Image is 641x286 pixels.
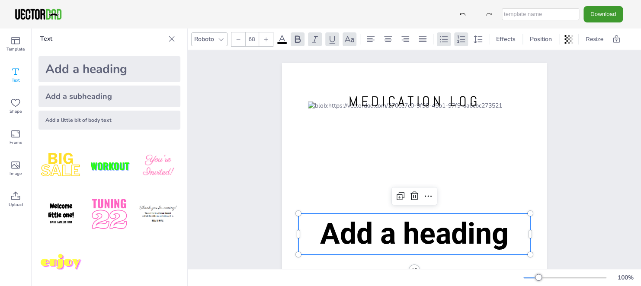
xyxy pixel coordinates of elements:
button: Download [583,6,623,22]
img: K4iXMrW.png [135,192,180,237]
span: Frame [10,139,22,146]
input: template name [502,8,579,20]
span: MEDICATION LOG [349,92,480,111]
img: GNLDUe7.png [38,192,83,237]
div: Roboto [192,33,216,45]
p: Text [40,29,165,49]
div: 100 % [615,273,636,282]
span: Template [6,46,25,53]
img: style1.png [38,143,83,188]
span: Effects [494,35,517,43]
span: Add a heading [320,216,509,251]
span: Shape [10,108,22,115]
div: Add a little bit of body text [38,111,180,130]
img: 1B4LbXY.png [87,192,132,237]
span: Upload [9,201,23,208]
button: Resize [582,32,607,46]
img: M7yqmqo.png [38,240,83,285]
span: Position [528,35,554,43]
span: Image [10,170,22,177]
div: Add a heading [38,56,180,82]
div: Add a subheading [38,86,180,107]
span: Text [12,77,20,84]
img: VectorDad-1.png [14,8,63,21]
img: XdJCRjX.png [87,143,132,188]
img: BBMXfK6.png [135,143,180,188]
